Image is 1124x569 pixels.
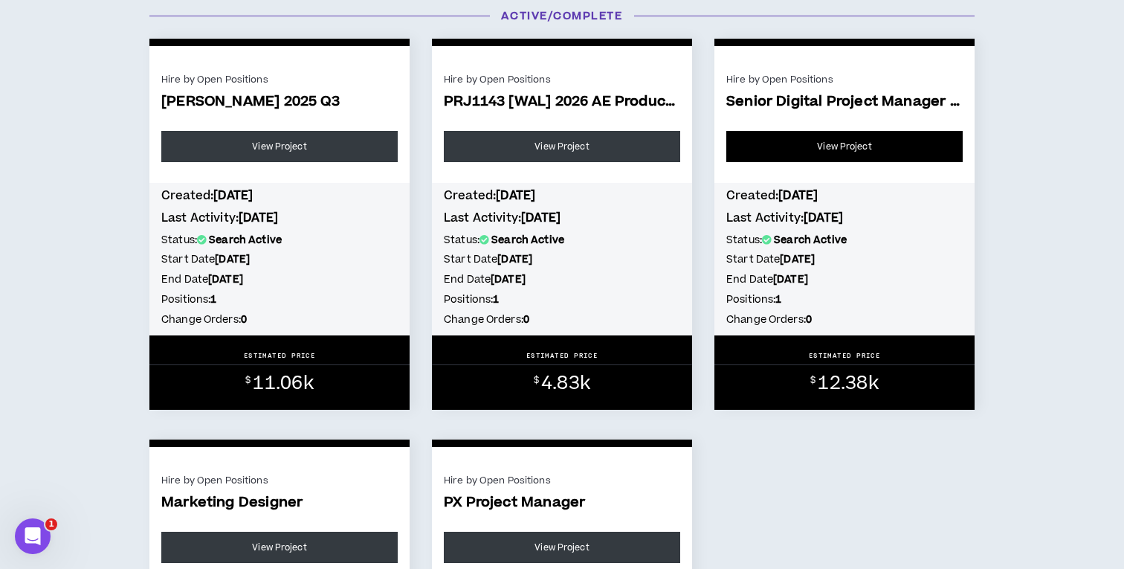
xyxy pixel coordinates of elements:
[521,210,561,226] b: [DATE]
[45,518,57,530] span: 1
[726,131,963,162] a: View Project
[726,271,963,288] h5: End Date
[210,292,216,307] b: 1
[774,233,847,248] b: Search Active
[239,210,278,226] b: [DATE]
[444,187,680,204] h4: Created:
[809,351,881,360] p: ESTIMATED PRICE
[726,210,963,226] h4: Last Activity:
[775,292,781,307] b: 1
[541,370,590,396] span: 4.83k
[726,232,963,248] h5: Status:
[726,94,963,111] span: Senior Digital Project Manager > Anthem Video ...
[161,187,398,204] h4: Created:
[444,532,680,563] a: View Project
[244,351,316,360] p: ESTIMATED PRICE
[161,271,398,288] h5: End Date
[161,251,398,268] h5: Start Date
[778,187,818,204] b: [DATE]
[161,94,398,111] span: [PERSON_NAME] 2025 Q3
[493,292,499,307] b: 1
[497,252,532,267] b: [DATE]
[161,532,398,563] a: View Project
[726,73,963,86] div: Hire by Open Positions
[726,292,963,308] h5: Positions:
[161,73,398,86] div: Hire by Open Positions
[444,210,680,226] h4: Last Activity:
[444,474,680,487] div: Hire by Open Positions
[245,374,251,387] sup: $
[161,312,398,328] h5: Change Orders:
[818,370,878,396] span: 12.38k
[444,73,680,86] div: Hire by Open Positions
[526,351,598,360] p: ESTIMATED PRICE
[209,233,282,248] b: Search Active
[444,271,680,288] h5: End Date
[444,312,680,328] h5: Change Orders:
[15,518,51,554] iframe: Intercom live chat
[491,233,564,248] b: Search Active
[215,252,250,267] b: [DATE]
[161,292,398,308] h5: Positions:
[780,252,815,267] b: [DATE]
[241,312,247,327] b: 0
[496,187,535,204] b: [DATE]
[444,251,680,268] h5: Start Date
[208,272,243,287] b: [DATE]
[726,251,963,268] h5: Start Date
[444,94,680,111] span: PRJ1143 [WAL] 2026 AE Production
[804,210,843,226] b: [DATE]
[726,187,963,204] h4: Created:
[161,131,398,162] a: View Project
[161,232,398,248] h5: Status:
[161,495,398,512] span: Marketing Designer
[773,272,808,287] b: [DATE]
[523,312,529,327] b: 0
[444,495,680,512] span: PX Project Manager
[444,131,680,162] a: View Project
[253,370,313,396] span: 11.06k
[726,312,963,328] h5: Change Orders:
[444,292,680,308] h5: Positions:
[806,312,812,327] b: 0
[161,210,398,226] h4: Last Activity:
[534,374,539,387] sup: $
[213,187,253,204] b: [DATE]
[491,272,526,287] b: [DATE]
[810,374,815,387] sup: $
[161,474,398,487] div: Hire by Open Positions
[138,8,986,24] h3: Active/Complete
[444,232,680,248] h5: Status:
